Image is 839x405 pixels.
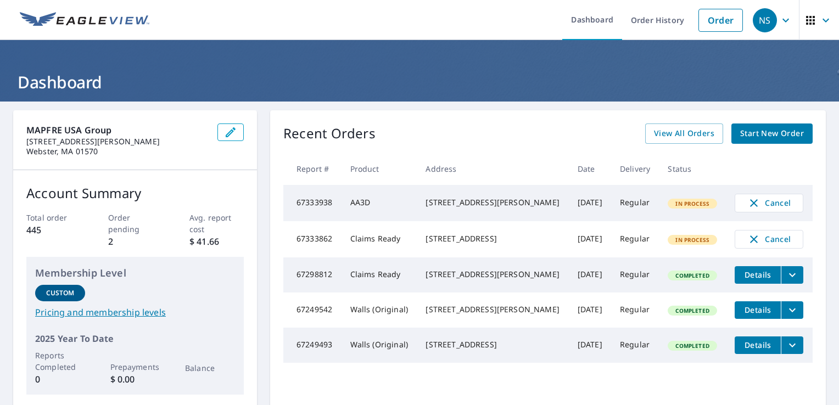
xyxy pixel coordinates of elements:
td: Claims Ready [342,257,417,292]
td: 67333862 [283,221,342,257]
td: Regular [611,185,659,221]
th: Product [342,153,417,185]
span: Completed [669,307,715,314]
th: Report # [283,153,342,185]
div: [STREET_ADDRESS][PERSON_NAME] [426,269,560,280]
button: detailsBtn-67298812 [735,266,781,284]
th: Delivery [611,153,659,185]
td: [DATE] [569,221,611,257]
span: Details [741,340,774,350]
span: View All Orders [654,127,714,140]
span: Cancel [746,233,792,246]
th: Status [659,153,726,185]
p: 445 [26,223,81,237]
span: In Process [669,236,716,244]
div: NS [753,8,777,32]
td: 67249493 [283,328,342,363]
span: Completed [669,272,715,279]
td: Regular [611,292,659,328]
button: Cancel [735,194,803,212]
td: 67249542 [283,292,342,328]
button: detailsBtn-67249493 [735,336,781,354]
span: Completed [669,342,715,350]
td: Regular [611,221,659,257]
p: Membership Level [35,266,235,280]
span: Cancel [746,196,792,210]
td: 67333938 [283,185,342,221]
a: Order [698,9,743,32]
h1: Dashboard [13,71,826,93]
button: detailsBtn-67249542 [735,301,781,319]
p: Avg. report cost [189,212,244,235]
p: Order pending [108,212,163,235]
button: filesDropdownBtn-67249542 [781,301,803,319]
td: [DATE] [569,292,611,328]
td: Regular [611,328,659,363]
td: [DATE] [569,328,611,363]
td: AA3D [342,185,417,221]
div: [STREET_ADDRESS] [426,233,560,244]
td: [DATE] [569,185,611,221]
td: Walls (Original) [342,328,417,363]
span: Start New Order [740,127,804,140]
div: [STREET_ADDRESS][PERSON_NAME] [426,197,560,208]
span: Details [741,305,774,315]
a: Pricing and membership levels [35,306,235,319]
p: Total order [26,212,81,223]
button: filesDropdownBtn-67249493 [781,336,803,354]
th: Date [569,153,611,185]
p: Account Summary [26,183,244,203]
span: In Process [669,200,716,207]
td: [DATE] [569,257,611,292]
p: 2 [108,235,163,248]
span: Details [741,269,774,280]
td: Claims Ready [342,221,417,257]
td: Regular [611,257,659,292]
p: Prepayments [110,361,160,373]
p: Custom [46,288,75,298]
button: Cancel [735,230,803,249]
button: filesDropdownBtn-67298812 [781,266,803,284]
p: Reports Completed [35,350,85,373]
p: Balance [185,362,235,374]
p: $ 41.66 [189,235,244,248]
td: 67298812 [283,257,342,292]
p: 2025 Year To Date [35,332,235,345]
p: 0 [35,373,85,386]
td: Walls (Original) [342,292,417,328]
p: $ 0.00 [110,373,160,386]
div: [STREET_ADDRESS][PERSON_NAME] [426,304,560,315]
th: Address [417,153,568,185]
p: Recent Orders [283,123,376,144]
a: View All Orders [645,123,723,144]
p: [STREET_ADDRESS][PERSON_NAME] [26,137,209,147]
a: Start New Order [731,123,813,144]
p: Webster, MA 01570 [26,147,209,156]
p: MAPFRE USA Group [26,123,209,137]
div: [STREET_ADDRESS] [426,339,560,350]
img: EV Logo [20,12,149,29]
